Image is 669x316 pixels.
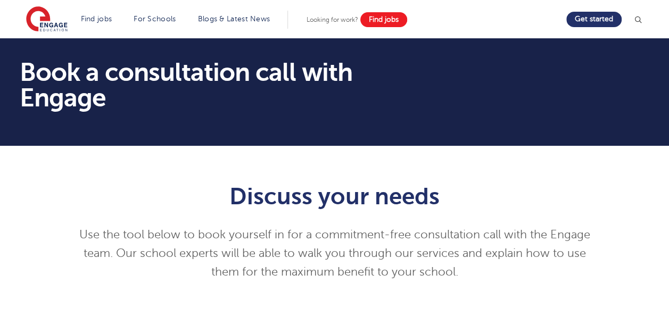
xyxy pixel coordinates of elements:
[307,16,358,23] span: Looking for work?
[566,12,622,27] a: Get started
[20,60,434,111] h1: Book a consultation call with Engage
[198,15,270,23] a: Blogs & Latest News
[26,6,68,33] img: Engage Education
[369,15,399,23] span: Find jobs
[73,183,596,210] h1: Discuss your needs
[73,226,596,281] p: Use the tool below to book yourself in for a commitment-free consultation call with the Engage te...
[81,15,112,23] a: Find jobs
[360,12,407,27] a: Find jobs
[134,15,176,23] a: For Schools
